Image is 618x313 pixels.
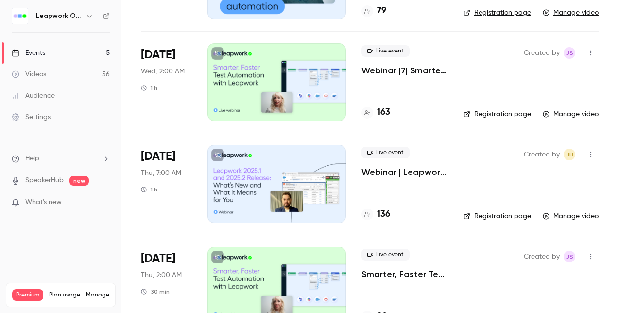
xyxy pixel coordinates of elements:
a: Manage [86,291,109,299]
a: Manage video [543,8,599,17]
img: Leapwork Online Event [12,8,28,24]
span: Thu, 7:00 AM [141,168,181,178]
span: new [69,176,89,186]
a: SpeakerHub [25,175,64,186]
div: Videos [12,70,46,79]
span: Jaynesh Singh [564,251,575,262]
span: Created by [524,251,560,262]
a: Registration page [463,211,531,221]
a: Webinar | Leapwork 2025 Release Walkthrough | Q3 2025 [361,166,448,178]
h4: 79 [377,4,386,17]
span: JS [566,47,573,59]
li: help-dropdown-opener [12,154,110,164]
span: Live event [361,147,410,158]
a: Manage video [543,211,599,221]
a: Registration page [463,109,531,119]
span: [DATE] [141,251,175,266]
a: 79 [361,4,386,17]
h6: Leapwork Online Event [36,11,82,21]
span: Live event [361,45,410,57]
span: Created by [524,47,560,59]
span: Jaynesh Singh [564,47,575,59]
iframe: Noticeable Trigger [98,198,110,207]
span: What's new [25,197,62,208]
span: Wed, 2:00 AM [141,67,185,76]
span: [DATE] [141,47,175,63]
div: Jul 17 Thu, 10:00 AM (America/Detroit) [141,145,192,223]
span: Live event [361,249,410,261]
a: 163 [361,106,390,119]
div: 1 h [141,186,157,193]
div: Settings [12,112,51,122]
h4: 136 [377,208,390,221]
span: Janel Urena [564,149,575,160]
a: Webinar |7| Smarter, Faster Test Automation with Leapwork | EMEA | Q2 2025 [361,65,448,76]
div: Audience [12,91,55,101]
div: Events [12,48,45,58]
div: 1 h [141,84,157,92]
h4: 163 [377,106,390,119]
div: 30 min [141,288,170,296]
span: Help [25,154,39,164]
a: Registration page [463,8,531,17]
span: JS [566,251,573,262]
span: JU [566,149,573,160]
a: Manage video [543,109,599,119]
a: Smarter, Faster Test Automation with Leapwork - (EMEA) [361,268,448,280]
a: 136 [361,208,390,221]
span: Created by [524,149,560,160]
span: Plan usage [49,291,80,299]
span: Thu, 2:00 AM [141,270,182,280]
span: [DATE] [141,149,175,164]
div: Jul 23 Wed, 11:00 AM (Europe/Copenhagen) [141,43,192,121]
span: Premium [12,289,43,301]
